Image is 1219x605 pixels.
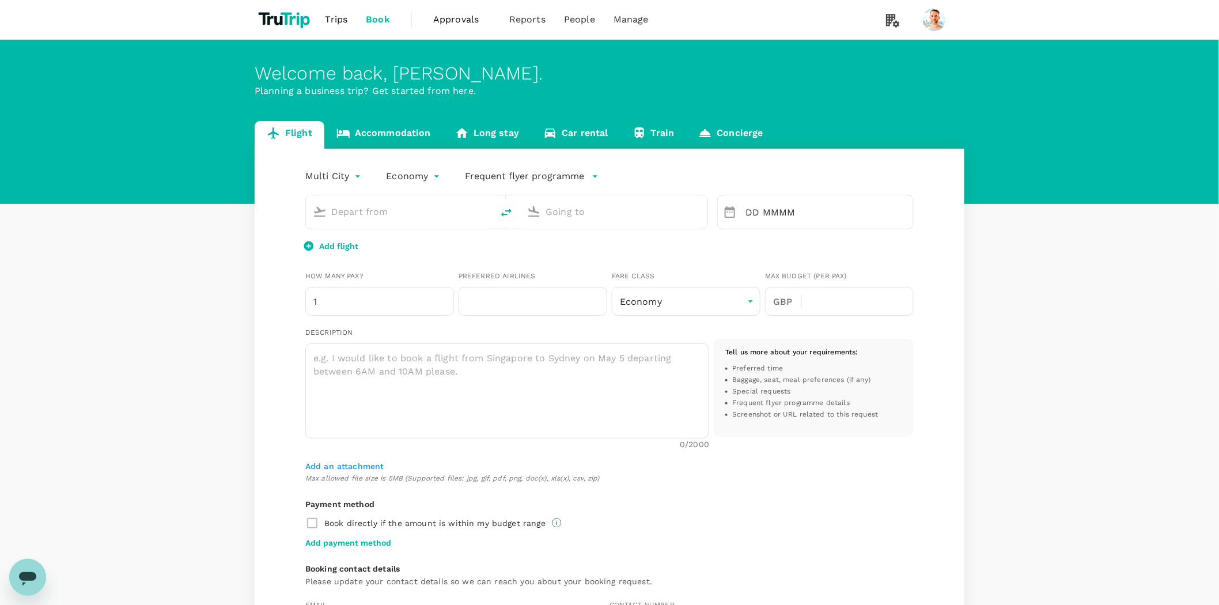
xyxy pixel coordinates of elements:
[324,121,443,149] a: Accommodation
[325,13,348,27] span: Trips
[546,203,683,221] input: Going to
[305,167,364,186] div: Multi City
[484,210,487,213] button: Open
[718,201,741,224] button: Choose date
[305,563,914,576] h6: Booking contact details
[305,473,914,485] span: Max allowed file size is 5MB (Supported files: jpg, gif, pdf, png, doc(x), xls(x), csv, zip)
[305,240,358,252] button: Add flight
[319,240,358,252] p: Add flight
[9,559,46,596] iframe: Button to launch messaging window, conversation in progress
[732,386,790,398] span: Special requests
[699,210,702,213] button: Open
[305,537,391,549] button: Add payment method
[443,121,531,149] a: Long stay
[305,462,384,471] span: Add an attachment
[732,375,870,386] span: Baggage, seat, meal preferences (if any)
[725,348,858,356] span: Tell us more about your requirements :
[732,409,878,421] span: Screenshot or URL related to this request
[773,295,801,309] p: GBP
[746,195,914,229] input: Departure
[493,199,520,226] button: delete
[459,271,607,282] div: Preferred Airlines
[612,287,760,316] div: Economy
[305,498,914,511] h6: Payment method
[465,169,585,183] p: Frequent flyer programme
[255,7,316,32] img: TruTrip logo
[366,13,390,27] span: Book
[305,271,454,282] div: How many pax?
[923,8,946,31] img: Hugh Batley
[732,363,783,375] span: Preferred time
[686,121,775,149] a: Concierge
[255,121,324,149] a: Flight
[255,63,964,84] div: Welcome back , [PERSON_NAME] .
[732,398,850,409] span: Frequent flyer programme details
[614,13,649,27] span: Manage
[765,271,914,282] div: Max Budget (per pax)
[255,84,964,98] p: Planning a business trip? Get started from here.
[465,169,599,183] button: Frequent flyer programme
[680,438,709,450] p: 0 /2000
[305,576,914,588] h6: Please update your contact details so we can reach you about your booking request.
[331,203,468,221] input: Depart from
[387,167,442,186] div: Economy
[612,271,760,282] div: Fare Class
[324,517,546,529] p: Book directly if the amount is within my budget range
[564,13,595,27] span: People
[531,121,620,149] a: Car rental
[509,13,546,27] span: Reports
[305,328,353,336] span: Description
[620,121,687,149] a: Train
[433,13,491,27] span: Approvals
